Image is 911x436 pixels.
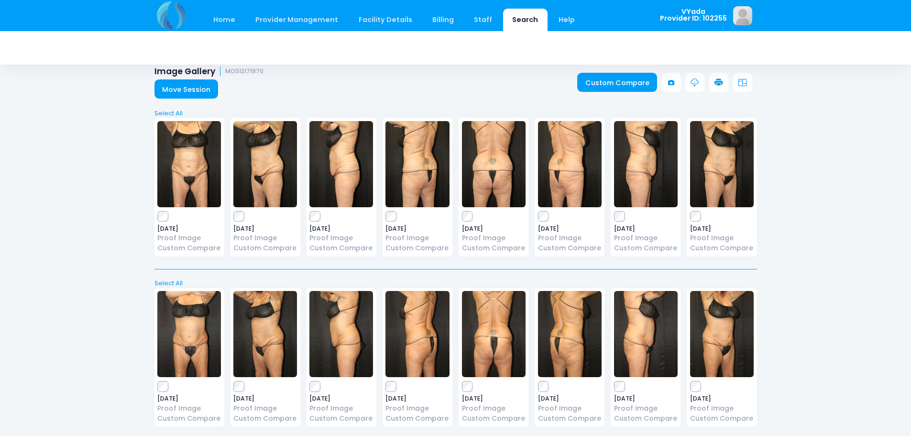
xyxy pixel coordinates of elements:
span: [DATE] [462,226,526,232]
img: image [690,291,754,377]
img: image [157,121,221,207]
a: Proof Image [309,403,373,414]
img: image [233,291,297,377]
img: image [157,291,221,377]
img: image [462,121,526,207]
a: Select All [151,279,760,288]
a: Custom Compare [157,414,221,424]
a: Custom Compare [385,414,449,424]
a: Proof Image [690,233,754,243]
span: [DATE] [538,396,602,402]
img: image [538,291,602,377]
span: [DATE] [690,396,754,402]
span: [DATE] [309,396,373,402]
a: Proof Image [538,233,602,243]
a: Proof Image [538,403,602,414]
a: Proof Image [309,233,373,243]
img: image [614,291,678,377]
a: Custom Compare [614,243,678,253]
a: Custom Compare [233,243,297,253]
span: [DATE] [538,226,602,232]
span: [DATE] [157,396,221,402]
img: image [385,121,449,207]
a: Custom Compare [462,243,526,253]
a: Custom Compare [538,243,602,253]
img: image [614,121,678,207]
a: Proof Image [614,233,678,243]
a: Home [204,9,245,31]
a: Proof Image [157,233,221,243]
img: image [733,6,752,25]
span: [DATE] [233,396,297,402]
span: [DATE] [233,226,297,232]
span: [DATE] [614,226,678,232]
a: Staff [465,9,502,31]
a: Proof Image [690,403,754,414]
a: Custom Compare [690,414,754,424]
img: image [309,121,373,207]
span: [DATE] [157,226,221,232]
a: Facility Details [349,9,421,31]
a: Proof Image [233,403,297,414]
span: [DATE] [385,396,449,402]
small: MOS12171970 [225,68,263,75]
img: image [690,121,754,207]
a: Select All [151,109,760,118]
span: [DATE] [385,226,449,232]
span: [DATE] [462,396,526,402]
img: image [385,291,449,377]
a: Custom Compare [157,243,221,253]
a: Proof Image [385,233,449,243]
span: [DATE] [614,396,678,402]
img: image [233,121,297,207]
a: Proof Image [614,403,678,414]
span: [DATE] [309,226,373,232]
a: Custom Compare [309,243,373,253]
a: Custom Compare [577,73,657,92]
span: VYada Provider ID: 102255 [660,8,727,22]
a: Help [549,9,584,31]
span: [DATE] [690,226,754,232]
a: Custom Compare [690,243,754,253]
a: Custom Compare [233,414,297,424]
img: image [462,291,526,377]
a: Custom Compare [309,414,373,424]
a: Custom Compare [538,414,602,424]
a: Provider Management [246,9,348,31]
a: Custom Compare [614,414,678,424]
a: Custom Compare [385,243,449,253]
img: image [309,291,373,377]
h1: Image Gallery [154,67,264,77]
a: Proof Image [233,233,297,243]
a: Proof Image [462,233,526,243]
a: Search [503,9,548,31]
a: Proof Image [462,403,526,414]
a: Proof Image [385,403,449,414]
a: Billing [423,9,463,31]
a: Custom Compare [462,414,526,424]
a: Proof Image [157,403,221,414]
img: image [538,121,602,207]
a: Move Session [154,79,219,99]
